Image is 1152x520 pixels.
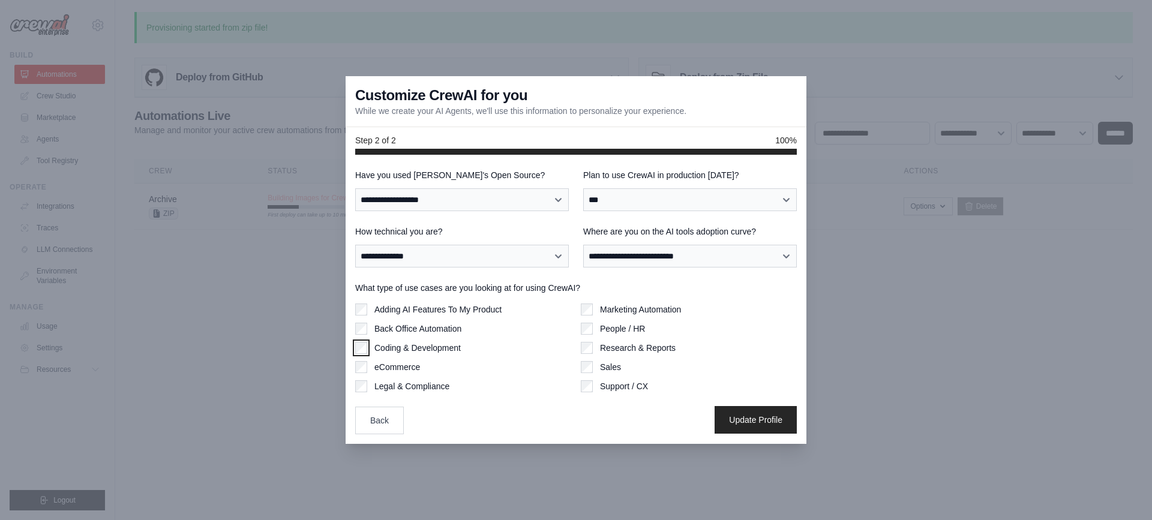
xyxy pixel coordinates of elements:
[355,134,396,146] span: Step 2 of 2
[600,380,648,392] label: Support / CX
[355,407,404,434] button: Back
[374,361,420,373] label: eCommerce
[775,134,797,146] span: 100%
[600,342,676,354] label: Research & Reports
[374,342,461,354] label: Coding & Development
[355,226,569,238] label: How technical you are?
[583,226,797,238] label: Where are you on the AI tools adoption curve?
[600,323,645,335] label: People / HR
[583,169,797,181] label: Plan to use CrewAI in production [DATE]?
[355,105,686,117] p: While we create your AI Agents, we'll use this information to personalize your experience.
[600,303,681,315] label: Marketing Automation
[374,323,461,335] label: Back Office Automation
[355,169,569,181] label: Have you used [PERSON_NAME]'s Open Source?
[600,361,621,373] label: Sales
[355,282,797,294] label: What type of use cases are you looking at for using CrewAI?
[374,303,502,315] label: Adding AI Features To My Product
[374,380,449,392] label: Legal & Compliance
[355,86,527,105] h3: Customize CrewAI for you
[715,406,797,434] button: Update Profile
